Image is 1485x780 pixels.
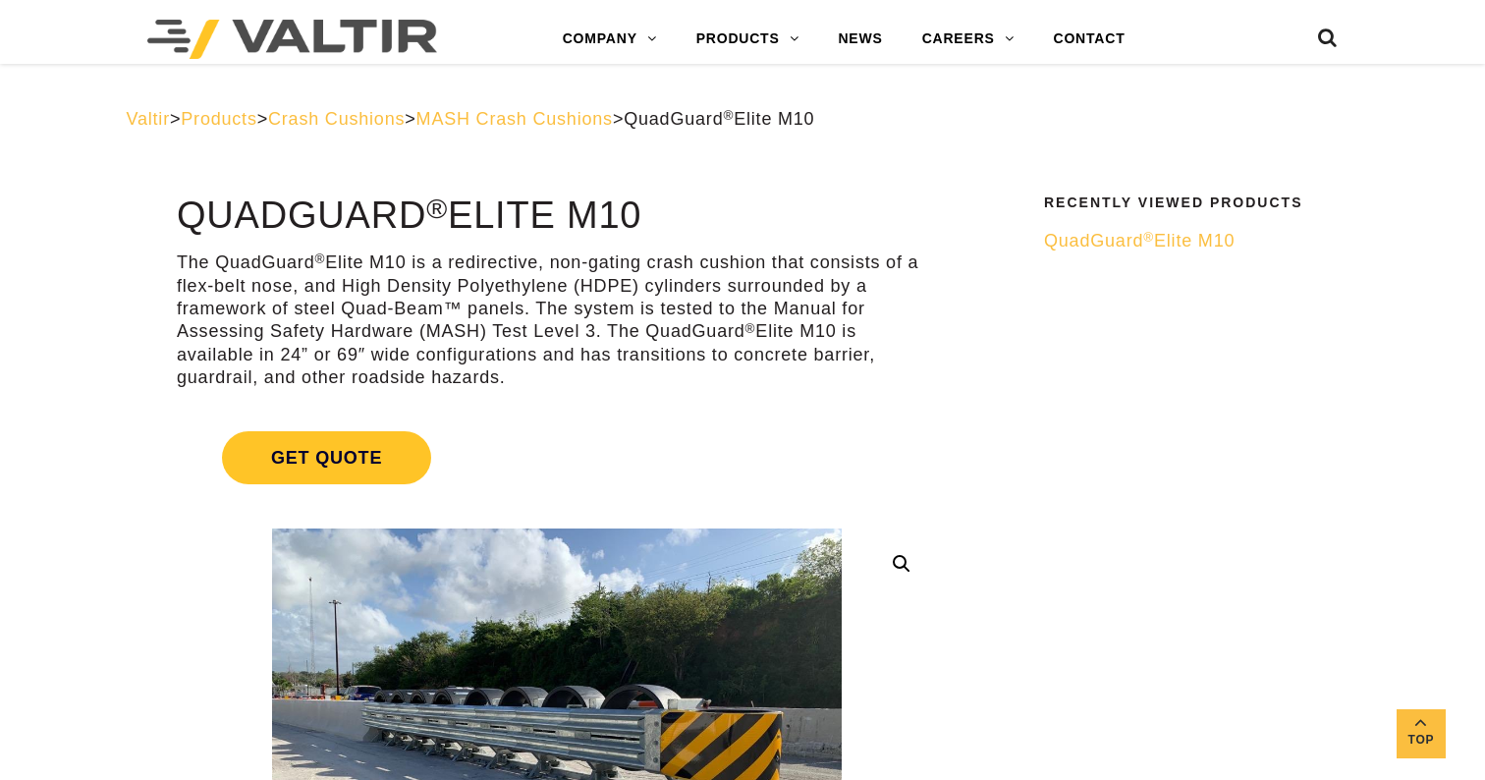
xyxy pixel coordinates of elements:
[677,20,819,59] a: PRODUCTS
[222,431,431,484] span: Get Quote
[624,109,814,129] span: QuadGuard Elite M10
[903,20,1034,59] a: CAREERS
[268,109,405,129] a: Crash Cushions
[1034,20,1145,59] a: CONTACT
[126,108,1358,131] div: > > > >
[745,321,756,336] sup: ®
[147,20,437,59] img: Valtir
[314,251,325,266] sup: ®
[1397,709,1446,758] a: Top
[543,20,677,59] a: COMPANY
[723,108,734,123] sup: ®
[177,408,937,508] a: Get Quote
[1044,231,1235,251] span: QuadGuard Elite M10
[177,251,937,389] p: The QuadGuard Elite M10 is a redirective, non-gating crash cushion that consists of a flex-belt n...
[1044,195,1347,210] h2: Recently Viewed Products
[426,193,448,224] sup: ®
[818,20,902,59] a: NEWS
[177,195,937,237] h1: QuadGuard Elite M10
[1397,729,1446,752] span: Top
[416,109,613,129] a: MASH Crash Cushions
[1143,230,1154,245] sup: ®
[126,109,169,129] a: Valtir
[181,109,256,129] a: Products
[1044,230,1347,252] a: QuadGuard®Elite M10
